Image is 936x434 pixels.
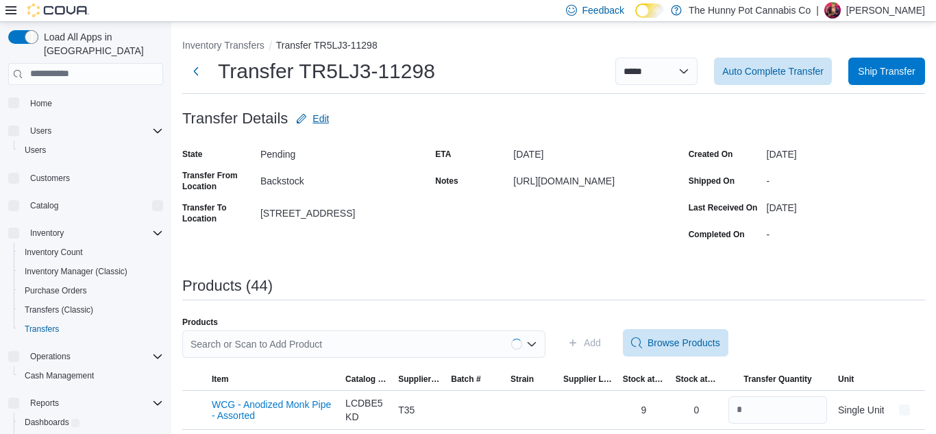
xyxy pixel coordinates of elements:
span: Catalog [25,197,163,214]
a: Cash Management [19,367,99,384]
button: Delete count [896,402,913,418]
div: - [767,224,925,240]
label: Created On [689,149,733,160]
span: Customers [25,169,163,186]
button: Operations [25,348,76,365]
p: [PERSON_NAME] [846,2,925,19]
button: Inventory [3,224,169,243]
label: State [182,149,202,160]
button: Open list of options [526,339,537,350]
label: Transfer From Location [182,170,255,192]
button: Operations [3,347,169,366]
label: Shipped On [689,176,735,186]
label: Transfer To Location [182,202,255,224]
div: Single Unit [838,403,885,417]
button: Strain [505,368,558,390]
span: Edit [312,112,329,125]
a: Customers [25,170,75,186]
nav: An example of EuiBreadcrumbs [182,38,925,55]
h3: Transfer Details [182,110,288,127]
button: Ship Transfer [848,58,925,85]
span: Supplier SKU [398,374,440,385]
button: Users [25,123,57,139]
span: Browse Products [648,336,720,350]
div: [DATE] [513,143,672,160]
span: Transfers [25,324,59,335]
span: Inventory Count [25,247,83,258]
button: Inventory [25,225,69,241]
span: Stock at Destination [676,374,717,385]
button: Home [3,93,169,113]
button: Customers [3,168,169,188]
span: Reports [30,398,59,409]
span: Cash Management [25,370,94,381]
button: Transfer TR5LJ3-11298 [276,40,378,51]
span: Ship Transfer [858,64,915,78]
span: Users [25,123,163,139]
label: Completed On [689,229,745,240]
div: [URL][DOMAIN_NAME] [513,170,672,186]
span: Dashboards [25,417,79,428]
img: Cova [27,3,89,17]
button: Transfers (Classic) [14,300,169,320]
span: Customers [30,173,70,184]
span: Catalog SKU [345,374,387,385]
span: Transfers [19,321,163,337]
div: Backstock [260,170,419,186]
button: Purchase Orders [14,281,169,300]
a: Dashboards [14,413,169,432]
span: Item [212,374,229,385]
div: Pending [260,143,419,160]
span: Load All Apps in [GEOGRAPHIC_DATA] [38,30,163,58]
button: Catalog [25,197,64,214]
button: WCG - Anodized Monk Pipe - Assorted [212,399,334,421]
button: Stock at Source [617,368,670,390]
span: Add [584,336,601,350]
label: Notes [435,176,458,186]
span: Inventory [30,228,64,239]
button: Stock at Destination [670,368,723,390]
span: Home [30,98,52,109]
div: [DATE] [767,197,925,213]
input: Dark Mode [635,3,664,18]
span: Transfers (Classic) [19,302,163,318]
button: Item [206,368,340,390]
span: Inventory Count [19,244,163,261]
button: Supplier SKU [393,368,445,390]
button: Transfer Quantity [723,368,833,390]
button: Users [14,141,169,160]
div: LCDBE5KD [345,396,387,424]
span: Catalog [30,200,58,211]
span: Cash Management [19,367,163,384]
p: | [816,2,819,19]
div: [STREET_ADDRESS] [260,202,419,219]
a: Inventory Manager (Classic) [19,263,133,280]
button: Add [562,329,606,357]
button: Inventory Count [14,243,169,262]
span: Supplier License [563,374,612,385]
span: Operations [25,348,163,365]
div: 9 [623,403,665,417]
button: Reports [25,395,64,411]
button: Transfers [14,320,169,339]
h1: Transfer TR5LJ3-11298 [218,58,435,85]
a: Transfers [19,321,64,337]
a: Transfers (Classic) [19,302,99,318]
button: Cash Management [14,366,169,385]
button: Inventory Manager (Classic) [14,262,169,281]
a: Purchase Orders [19,282,93,299]
h3: Products (44) [182,278,273,294]
span: Stock at Source [623,374,665,385]
span: Auto Complete Transfer [722,64,824,78]
span: Inventory Manager (Classic) [19,263,163,280]
a: Inventory Count [19,244,88,261]
button: Edit [291,105,334,132]
div: 0 [676,403,717,417]
label: ETA [435,149,451,160]
button: Catalog SKU [340,368,393,390]
span: Strain [510,374,534,385]
label: Products [182,317,218,328]
span: Reports [25,395,163,411]
span: Operations [30,351,71,362]
button: Reports [3,394,169,413]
